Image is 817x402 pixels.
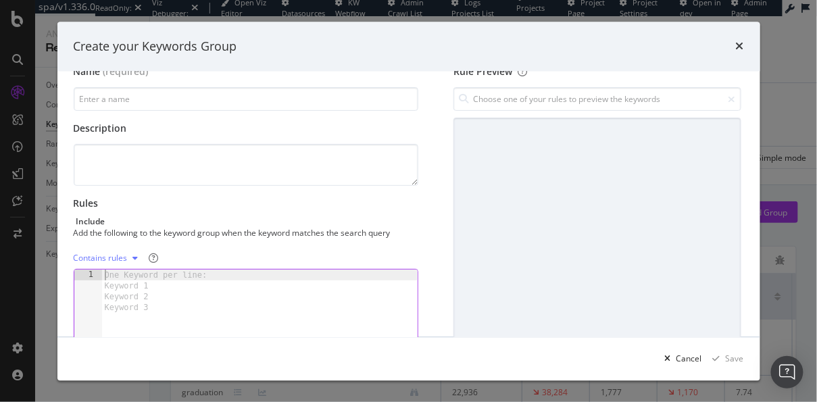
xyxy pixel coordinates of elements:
[453,88,741,111] input: Choose one of your rules to preview the keywords
[103,66,149,79] span: (required)
[102,270,215,313] div: One Keyword per line: Keyword 1 Keyword 2 Keyword 3
[74,122,419,136] div: Description
[676,353,702,364] div: Cancel
[726,353,744,364] div: Save
[660,348,702,370] button: Cancel
[74,38,237,55] div: Create your Keywords Group
[74,270,102,281] div: 1
[453,66,741,79] div: Rule Preview
[708,348,744,370] button: Save
[74,197,419,211] div: Rules
[76,216,105,228] div: Include
[736,38,744,55] div: times
[74,88,419,111] input: Enter a name
[74,66,101,79] div: Name
[74,248,144,270] button: Contains rules
[74,255,128,263] div: Contains rules
[57,22,760,380] div: modal
[74,228,416,239] div: Add the following to the keyword group when the keyword matches the search query
[771,356,803,388] div: Open Intercom Messenger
